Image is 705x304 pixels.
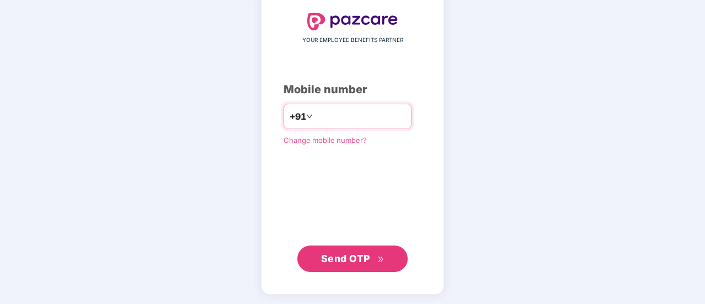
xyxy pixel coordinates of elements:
[284,81,421,98] div: Mobile number
[307,13,398,30] img: logo
[284,136,367,145] a: Change mobile number?
[306,113,313,120] span: down
[290,110,306,124] span: +91
[377,256,384,263] span: double-right
[297,246,408,272] button: Send OTPdouble-right
[321,253,370,264] span: Send OTP
[302,36,403,45] span: YOUR EMPLOYEE BENEFITS PARTNER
